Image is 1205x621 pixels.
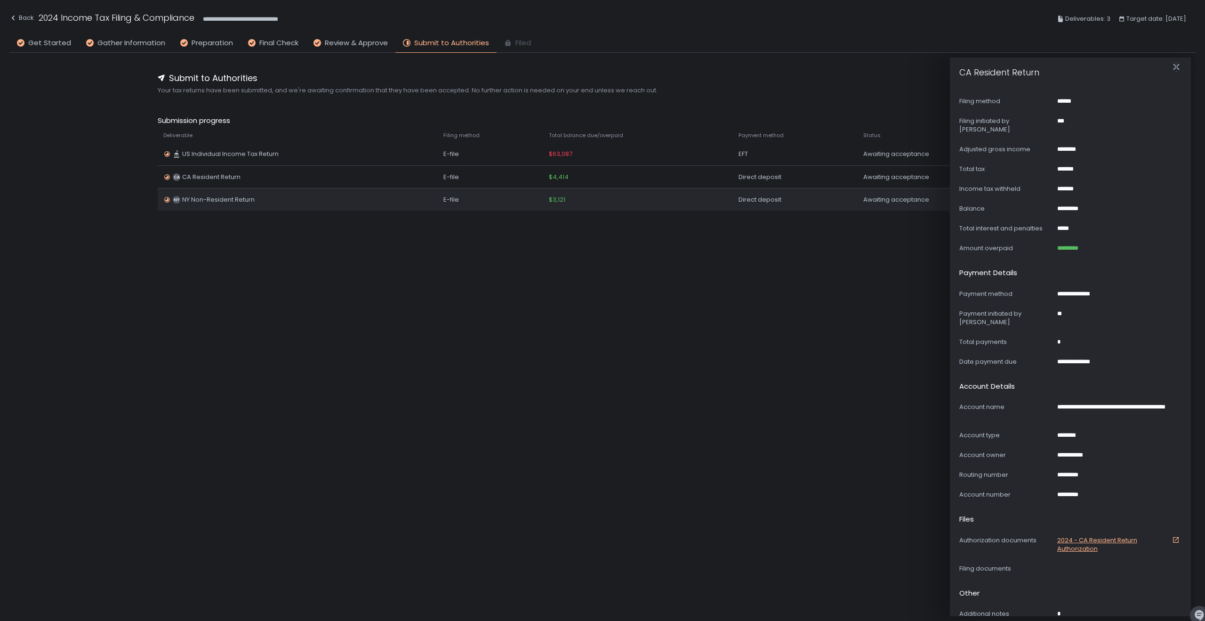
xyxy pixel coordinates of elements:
h2: Files [959,514,974,525]
span: US Individual Income Tax Return [182,150,279,158]
div: Awaiting acceptance [863,150,1023,158]
div: Amount overpaid [959,244,1053,253]
div: Balance [959,204,1053,213]
div: Filing method [959,97,1053,106]
span: Submit to Authorities [169,72,257,84]
span: Your tax returns have been submitted, and we're awaiting confirmation that they have been accepte... [158,86,1047,95]
span: Review & Approve [325,38,388,49]
div: Awaiting acceptance [863,196,1023,204]
div: Payment initiated by [PERSON_NAME] [959,310,1053,327]
span: Preparation [192,38,233,49]
h1: CA Resident Return [959,55,1039,79]
span: Submission progress [158,115,1047,126]
div: Additional notes [959,610,1053,618]
span: Status [863,132,881,139]
span: $4,414 [549,173,569,181]
span: Gather Information [97,38,165,49]
div: Filing documents [959,564,1053,573]
text: CA [174,174,180,180]
h2: Other [959,588,980,599]
div: Total interest and penalties [959,224,1053,233]
span: Final Check [259,38,298,49]
div: Filing initiated by [PERSON_NAME] [959,117,1053,134]
span: Payment method [739,132,784,139]
span: Filing method [443,132,480,139]
div: E-file [443,173,538,181]
span: Get Started [28,38,71,49]
div: Account name [959,403,1053,411]
span: $63,087 [549,150,572,158]
div: Account type [959,431,1053,440]
span: Direct deposit [739,173,781,181]
div: Total tax [959,165,1053,173]
span: EFT [739,150,748,158]
span: CA Resident Return [182,173,241,181]
text: NY [174,197,179,203]
div: Adjusted gross income [959,145,1053,154]
h2: Account details [959,381,1015,392]
a: 2024 - CA Resident Return Authorization [1057,536,1181,553]
span: Submit to Authorities [414,38,489,49]
div: Payment method [959,290,1053,298]
div: Date payment due [959,358,1053,366]
span: Direct deposit [739,196,781,204]
span: Filed [515,38,531,49]
div: Account owner [959,451,1053,459]
span: NY Non-Resident Return [182,196,255,204]
span: Deliverable [163,132,193,139]
h1: 2024 Income Tax Filing & Compliance [39,11,194,24]
span: Deliverables: 3 [1065,13,1110,25]
div: Income tax withheld [959,185,1053,193]
div: Routing number [959,471,1053,479]
div: Account number [959,490,1053,499]
div: E-file [443,150,538,158]
span: Target date: [DATE] [1126,13,1186,25]
span: $3,121 [549,196,565,204]
div: Back [9,12,34,24]
span: Total balance due/overpaid [549,132,623,139]
button: Back [9,11,34,27]
div: Authorization documents [959,536,1053,545]
h2: Payment details [959,268,1017,278]
div: E-file [443,196,538,204]
div: Awaiting acceptance [863,173,1023,181]
div: Total payments [959,338,1053,346]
